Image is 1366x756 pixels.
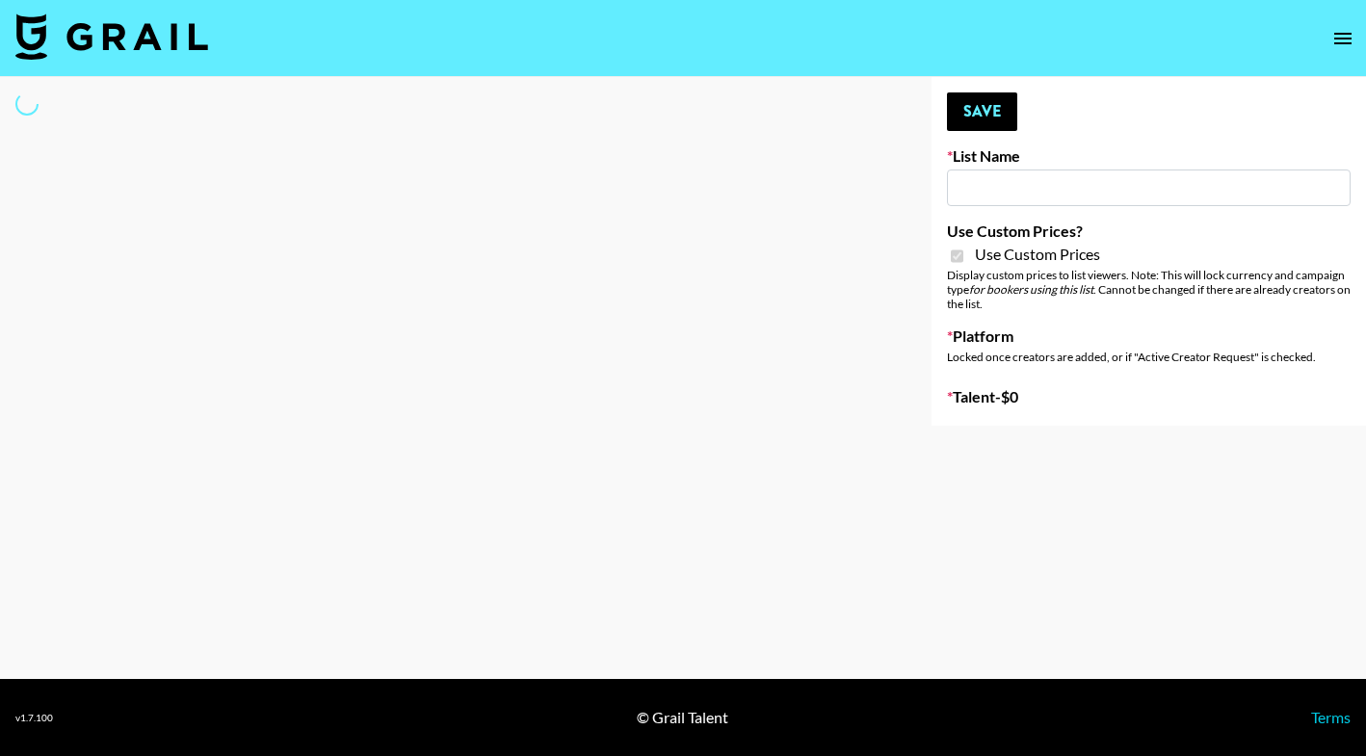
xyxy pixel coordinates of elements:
label: Use Custom Prices? [947,222,1351,241]
div: v 1.7.100 [15,712,53,724]
label: List Name [947,146,1351,166]
label: Platform [947,326,1351,346]
button: open drawer [1324,19,1362,58]
div: © Grail Talent [637,708,728,727]
em: for bookers using this list [969,282,1093,297]
div: Locked once creators are added, or if "Active Creator Request" is checked. [947,350,1351,364]
span: Use Custom Prices [975,245,1100,264]
img: Grail Talent [15,13,208,60]
div: Display custom prices to list viewers. Note: This will lock currency and campaign type . Cannot b... [947,268,1351,311]
label: Talent - $ 0 [947,387,1351,406]
button: Save [947,92,1017,131]
a: Terms [1311,708,1351,726]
